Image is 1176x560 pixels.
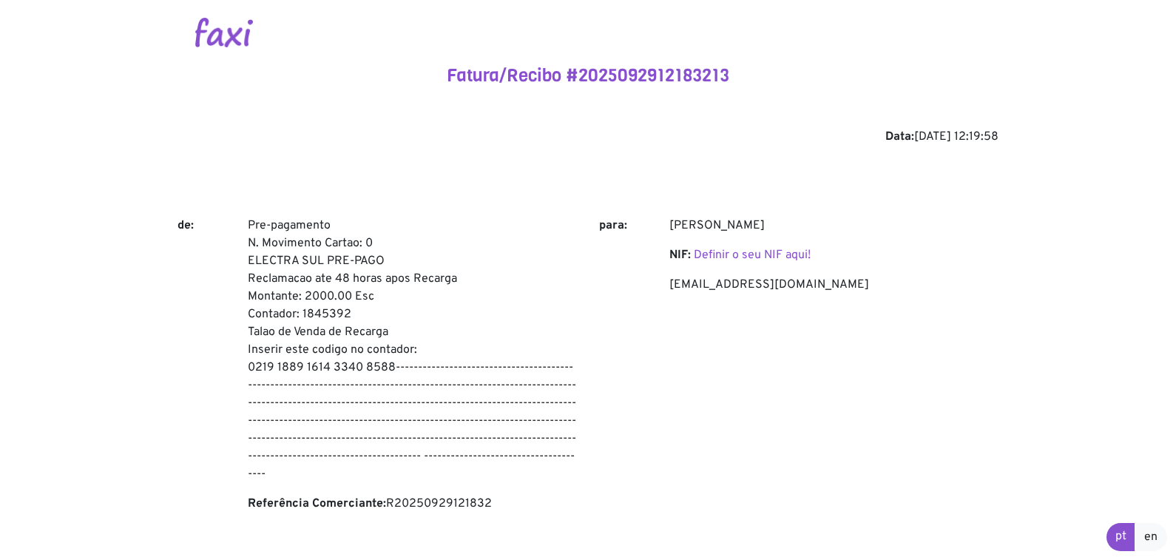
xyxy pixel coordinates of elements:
[178,218,194,233] b: de:
[248,496,386,511] b: Referência Comerciante:
[669,217,998,235] p: [PERSON_NAME]
[248,495,577,513] p: R20250929121832
[178,128,998,146] div: [DATE] 12:19:58
[599,218,627,233] b: para:
[248,217,577,483] p: Pre-pagamento N. Movimento Cartao: 0 ELECTRA SUL PRE-PAGO Reclamacao ate 48 horas apos Recarga Mo...
[178,65,998,87] h4: Fatura/Recibo #2025092912183213
[694,248,811,263] a: Definir o seu NIF aqui!
[885,129,914,144] b: Data:
[1106,523,1135,551] a: pt
[669,248,691,263] b: NIF:
[669,276,998,294] p: [EMAIL_ADDRESS][DOMAIN_NAME]
[1135,523,1167,551] a: en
